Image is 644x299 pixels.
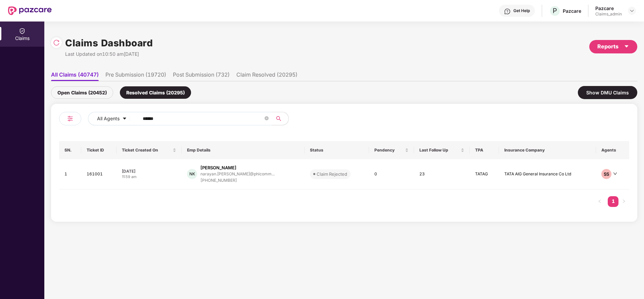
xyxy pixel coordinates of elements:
[563,8,581,14] div: Pazcare
[173,71,230,81] li: Post Submission (732)
[598,199,602,203] span: left
[601,169,611,179] div: SS
[182,141,305,159] th: Emp Details
[305,141,369,159] th: Status
[608,196,618,207] li: 1
[59,141,81,159] th: SN.
[595,11,622,17] div: Claims_admin
[236,71,297,81] li: Claim Resolved (20295)
[594,196,605,207] li: Previous Page
[317,171,347,177] div: Claim Rejected
[618,196,629,207] li: Next Page
[265,116,269,120] span: close-circle
[513,8,530,13] div: Get Help
[374,147,404,153] span: Pendency
[81,141,117,159] th: Ticket ID
[122,174,176,180] div: 11:59 am
[470,141,499,159] th: TPA
[200,165,236,171] div: [PERSON_NAME]
[53,39,60,46] img: svg+xml;base64,PHN2ZyBpZD0iUmVsb2FkLTMyeDMyIiB4bWxucz0iaHR0cDovL3d3dy53My5vcmcvMjAwMC9zdmciIHdpZH...
[594,196,605,207] button: left
[553,7,557,15] span: P
[200,172,275,176] div: narayan.[PERSON_NAME]@phicomm...
[265,116,269,122] span: close-circle
[414,141,470,159] th: Last Follow Up
[122,147,171,153] span: Ticket Created On
[624,44,629,49] span: caret-down
[622,199,626,203] span: right
[272,112,289,125] button: search
[419,147,459,153] span: Last Follow Up
[8,6,52,15] img: New Pazcare Logo
[499,159,596,189] td: TATA AIG General Insurance Co Ltd
[369,159,414,189] td: 0
[187,169,197,179] div: NK
[105,71,166,81] li: Pre Submission (19720)
[200,177,275,184] div: [PHONE_NUMBER]
[65,50,153,58] div: Last Updated on 10:50 am[DATE]
[120,86,191,99] div: Resolved Claims (20295)
[51,71,99,81] li: All Claims (40747)
[414,159,470,189] td: 23
[596,141,629,159] th: Agents
[65,36,153,50] h1: Claims Dashboard
[499,141,596,159] th: Insurance Company
[122,116,127,122] span: caret-down
[122,168,176,174] div: [DATE]
[618,196,629,207] button: right
[629,8,635,13] img: svg+xml;base64,PHN2ZyBpZD0iRHJvcGRvd24tMzJ4MzIiIHhtbG5zPSJodHRwOi8vd3d3LnczLm9yZy8yMDAwL3N2ZyIgd2...
[97,115,120,122] span: All Agents
[117,141,182,159] th: Ticket Created On
[81,159,117,189] td: 161001
[597,42,629,51] div: Reports
[59,159,81,189] td: 1
[608,196,618,206] a: 1
[369,141,414,159] th: Pendency
[578,86,637,99] div: Show DMU Claims
[595,5,622,11] div: Pazcare
[504,8,511,15] img: svg+xml;base64,PHN2ZyBpZD0iSGVscC0zMngzMiIgeG1sbnM9Imh0dHA6Ly93d3cudzMub3JnLzIwMDAvc3ZnIiB3aWR0aD...
[51,86,113,99] div: Open Claims (20452)
[613,172,617,176] span: down
[19,28,26,34] img: svg+xml;base64,PHN2ZyBpZD0iQ2xhaW0iIHhtbG5zPSJodHRwOi8vd3d3LnczLm9yZy8yMDAwL3N2ZyIgd2lkdGg9IjIwIi...
[66,115,74,123] img: svg+xml;base64,PHN2ZyB4bWxucz0iaHR0cDovL3d3dy53My5vcmcvMjAwMC9zdmciIHdpZHRoPSIyNCIgaGVpZ2h0PSIyNC...
[272,116,285,121] span: search
[88,112,141,125] button: All Agentscaret-down
[470,159,499,189] td: TATAG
